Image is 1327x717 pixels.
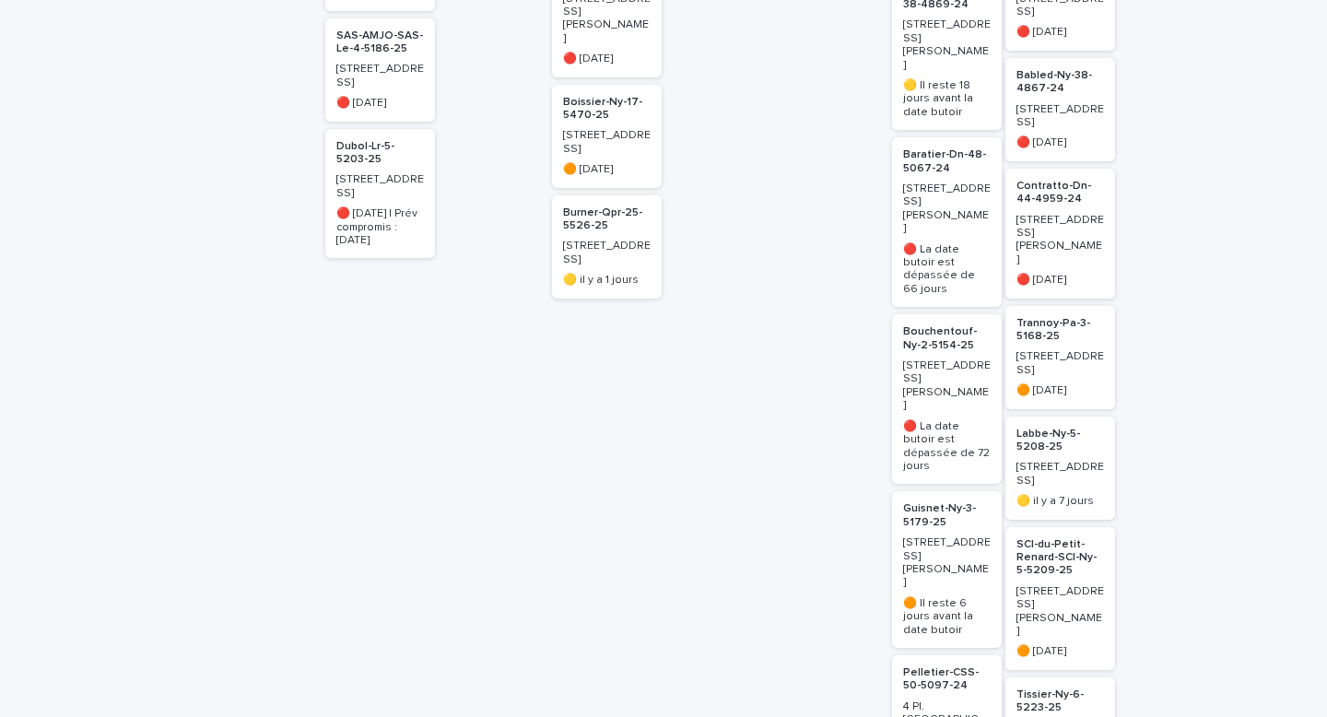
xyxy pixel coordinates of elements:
p: Dubol-Lr-5-5203-25 [336,140,424,167]
p: [STREET_ADDRESS][PERSON_NAME] [1016,585,1104,639]
a: Trannoy-Pa-3-5168-25[STREET_ADDRESS]🟠 [DATE] [1005,306,1115,409]
p: 🔴 La date butoir est dépassée de 66 jours [903,243,991,297]
p: 🟡 il y a 7 jours [1016,495,1104,508]
p: [STREET_ADDRESS][PERSON_NAME] [903,536,991,590]
p: [STREET_ADDRESS][PERSON_NAME] [903,18,991,72]
a: Guisnet-Ny-3-5179-25[STREET_ADDRESS][PERSON_NAME]🟠 Il reste 6 jours avant la date butoir [892,491,1002,648]
p: Baratier-Dn-48-5067-24 [903,148,991,175]
p: 🟠 [DATE] [563,163,651,176]
a: Contratto-Dn-44-4959-24[STREET_ADDRESS][PERSON_NAME]🔴 [DATE] [1005,169,1115,299]
a: Bouchentouf-Ny-2-5154-25[STREET_ADDRESS][PERSON_NAME]🔴 La date butoir est dépassée de 72 jours [892,314,1002,484]
p: 🔴 [DATE] [1016,274,1104,287]
p: Trannoy-Pa-3-5168-25 [1016,317,1104,344]
p: [STREET_ADDRESS] [563,129,651,156]
p: Pelletier-CSS-50-5097-24 [903,666,991,693]
p: [STREET_ADDRESS] [1016,350,1104,377]
p: Labbe-Ny-5-5208-25 [1016,428,1104,454]
p: [STREET_ADDRESS] [1016,103,1104,130]
p: Guisnet-Ny-3-5179-25 [903,502,991,529]
a: SAS-AMJO-SAS-Le-4-5186-25[STREET_ADDRESS]🔴 [DATE] [325,18,435,122]
p: [STREET_ADDRESS] [563,240,651,266]
p: 🔴 [DATE] [563,53,651,65]
p: 🔴 [DATE] [1016,26,1104,39]
a: Babled-Ny-38-4867-24[STREET_ADDRESS]🔴 [DATE] [1005,58,1115,161]
p: SAS-AMJO-SAS-Le-4-5186-25 [336,29,424,56]
p: Bouchentouf-Ny-2-5154-25 [903,325,991,352]
a: Baratier-Dn-48-5067-24[STREET_ADDRESS][PERSON_NAME]🔴 La date butoir est dépassée de 66 jours [892,137,1002,307]
p: [STREET_ADDRESS] [1016,461,1104,488]
p: Boissier-Ny-17-5470-25 [563,96,651,123]
p: Tissier-Ny-6-5223-25 [1016,688,1104,715]
p: [STREET_ADDRESS] [336,63,424,89]
p: 🔴 [DATE] [1016,136,1104,149]
a: SCI-du-Petit-Renard-SCI-Ny-5-5209-25[STREET_ADDRESS][PERSON_NAME]🟠 [DATE] [1005,527,1115,670]
p: Babled-Ny-38-4867-24 [1016,69,1104,96]
a: Burner-Qpr-25-5526-25[STREET_ADDRESS]🟡 il y a 1 jours [552,195,662,299]
p: 🟡 Il reste 18 jours avant la date butoir [903,79,991,119]
p: SCI-du-Petit-Renard-SCI-Ny-5-5209-25 [1016,538,1104,578]
a: Boissier-Ny-17-5470-25[STREET_ADDRESS]🟠 [DATE] [552,85,662,188]
p: 🔴 [DATE] | Prév compromis : [DATE] [336,207,424,247]
p: 🔴 La date butoir est dépassée de 72 jours [903,420,991,474]
p: [STREET_ADDRESS] [336,173,424,200]
p: [STREET_ADDRESS][PERSON_NAME] [903,182,991,236]
p: Burner-Qpr-25-5526-25 [563,206,651,233]
p: 🟡 il y a 1 jours [563,274,651,287]
a: Labbe-Ny-5-5208-25[STREET_ADDRESS]🟡 il y a 7 jours [1005,417,1115,520]
p: 🟠 [DATE] [1016,384,1104,397]
p: Contratto-Dn-44-4959-24 [1016,180,1104,206]
p: 🟠 Il reste 6 jours avant la date butoir [903,597,991,637]
p: [STREET_ADDRESS][PERSON_NAME] [903,359,991,413]
p: 🔴 [DATE] [336,97,424,110]
p: 🟠 [DATE] [1016,645,1104,658]
p: [STREET_ADDRESS][PERSON_NAME] [1016,214,1104,267]
a: Dubol-Lr-5-5203-25[STREET_ADDRESS]🔴 [DATE] | Prév compromis : [DATE] [325,129,435,259]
